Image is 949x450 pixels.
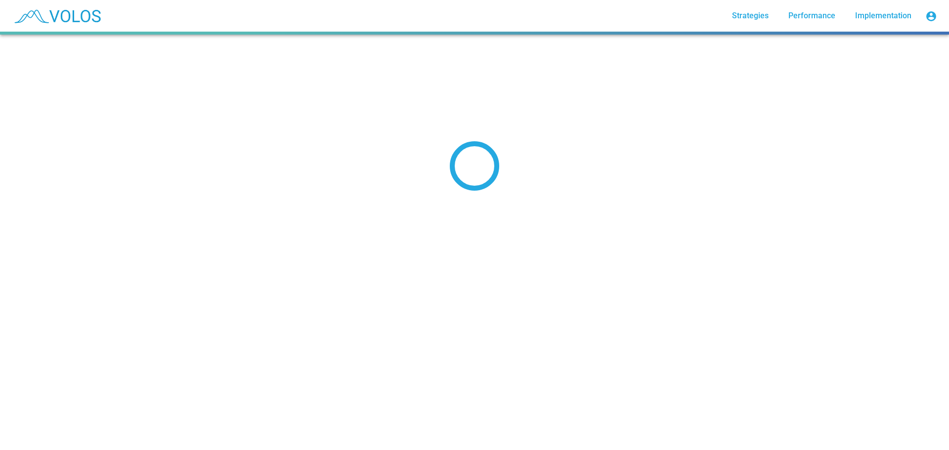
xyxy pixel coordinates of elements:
[847,7,919,25] a: Implementation
[925,10,937,22] mat-icon: account_circle
[724,7,776,25] a: Strategies
[855,11,911,20] span: Implementation
[8,3,106,28] img: blue_transparent.png
[732,11,769,20] span: Strategies
[788,11,835,20] span: Performance
[780,7,843,25] a: Performance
